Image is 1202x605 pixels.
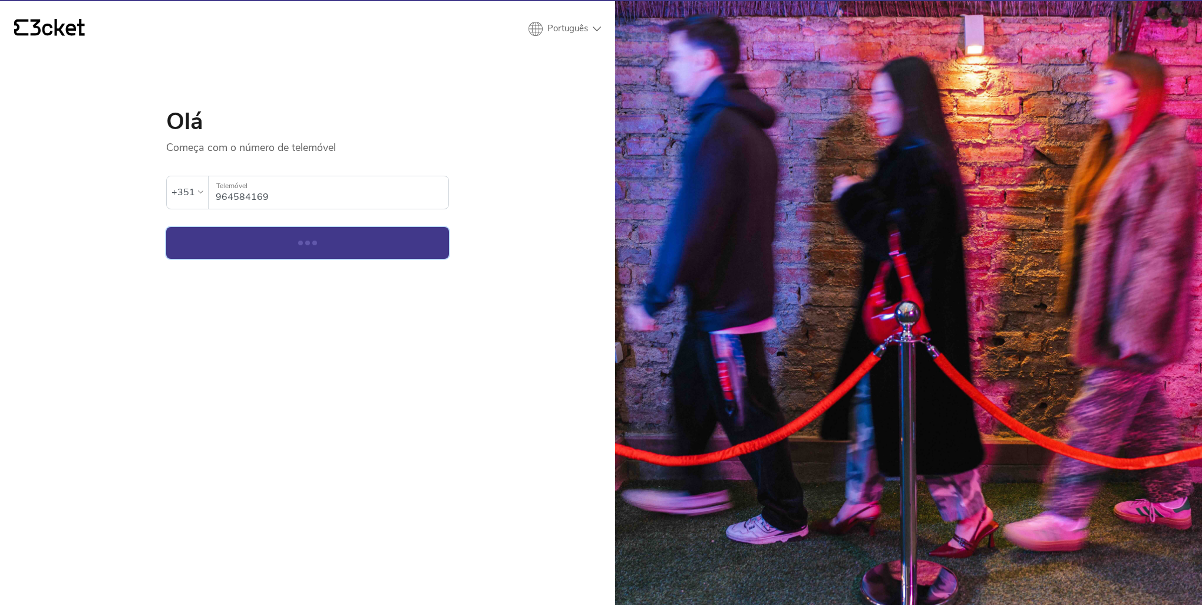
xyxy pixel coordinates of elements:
[171,183,195,201] div: +351
[166,110,449,133] h1: Olá
[166,227,449,259] button: Continuar
[14,19,28,36] g: {' '}
[216,176,448,209] input: Telemóvel
[166,133,449,154] p: Começa com o número de telemóvel
[14,19,85,39] a: {' '}
[209,176,448,196] label: Telemóvel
